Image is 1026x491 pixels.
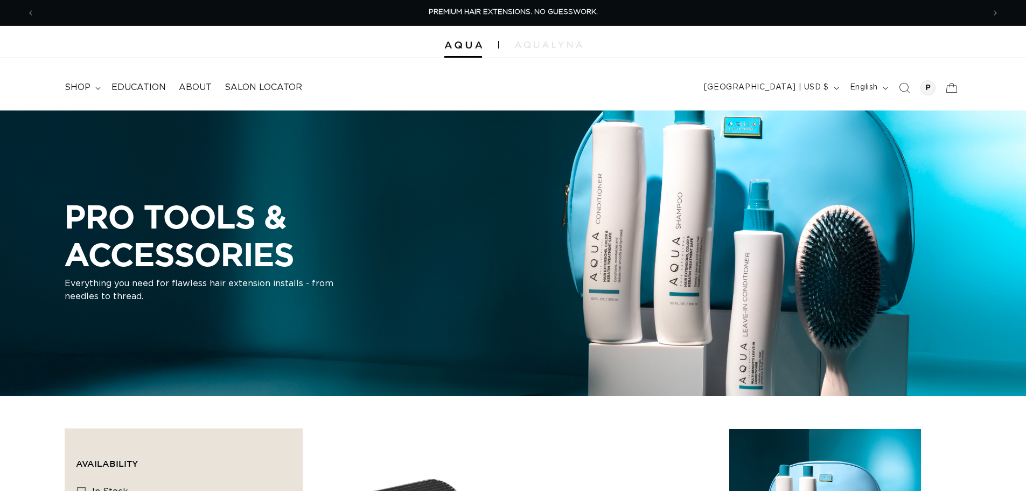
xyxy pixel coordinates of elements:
span: shop [65,82,90,93]
summary: Availability (0 selected) [76,440,291,479]
button: English [843,78,892,98]
span: Availability [76,459,138,468]
span: Education [111,82,166,93]
h2: PRO TOOLS & ACCESSORIES [65,198,474,273]
span: English [850,82,878,93]
span: About [179,82,212,93]
a: Education [105,75,172,100]
button: [GEOGRAPHIC_DATA] | USD $ [697,78,843,98]
a: About [172,75,218,100]
summary: Search [892,76,916,100]
img: aqualyna.com [515,42,582,48]
span: PREMIUM HAIR EXTENSIONS. NO GUESSWORK. [429,9,598,16]
span: Salon Locator [225,82,302,93]
button: Next announcement [983,3,1007,23]
button: Previous announcement [19,3,43,23]
summary: shop [58,75,105,100]
p: Everything you need for flawless hair extension installs - from needles to thread. [65,278,334,303]
a: Salon Locator [218,75,309,100]
img: Aqua Hair Extensions [444,42,482,49]
span: [GEOGRAPHIC_DATA] | USD $ [704,82,829,93]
